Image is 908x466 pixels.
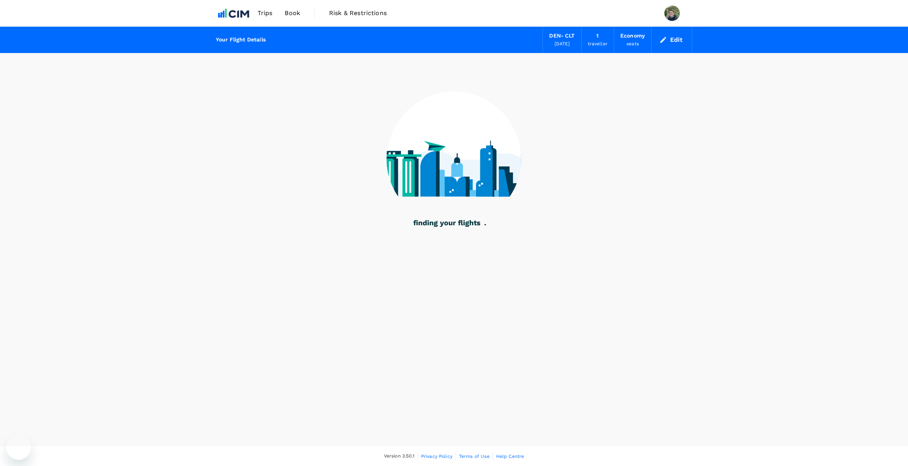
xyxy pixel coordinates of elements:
[588,40,608,48] div: traveller
[485,224,486,225] g: .
[6,435,31,460] iframe: Button to launch messaging window
[459,454,490,459] span: Terms of Use
[626,40,639,48] div: seats
[496,454,524,459] span: Help Centre
[384,452,415,460] span: Version 3.50.1
[413,220,480,227] g: finding your flights
[664,5,680,21] img: Christopher Hamilton
[421,454,452,459] span: Privacy Policy
[496,452,524,461] a: Help Centre
[421,452,452,461] a: Privacy Policy
[285,9,300,18] span: Book
[459,452,490,461] a: Terms of Use
[216,5,251,22] img: CIM ENVIRONMENTAL PTY LTD
[549,32,575,40] div: DEN - CLT
[258,9,273,18] span: Trips
[620,32,645,40] div: Economy
[329,9,387,18] span: Risk & Restrictions
[596,32,599,40] div: 1
[658,34,686,46] button: Edit
[216,36,266,44] div: Your Flight Details
[555,40,570,48] div: [DATE]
